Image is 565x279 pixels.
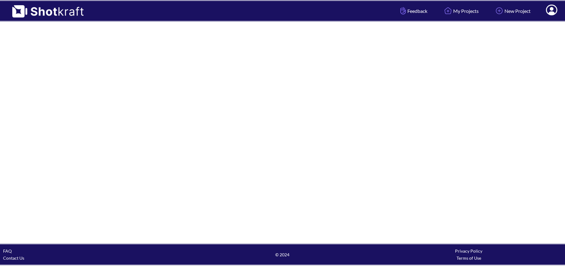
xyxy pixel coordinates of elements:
[189,251,375,258] span: © 2024
[494,6,504,16] img: Add Icon
[399,7,427,14] span: Feedback
[3,255,24,261] a: Contact Us
[399,6,407,16] img: Hand Icon
[489,3,535,19] a: New Project
[438,3,483,19] a: My Projects
[3,248,12,254] a: FAQ
[376,254,562,262] div: Terms of Use
[443,6,453,16] img: Home Icon
[376,247,562,254] div: Privacy Policy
